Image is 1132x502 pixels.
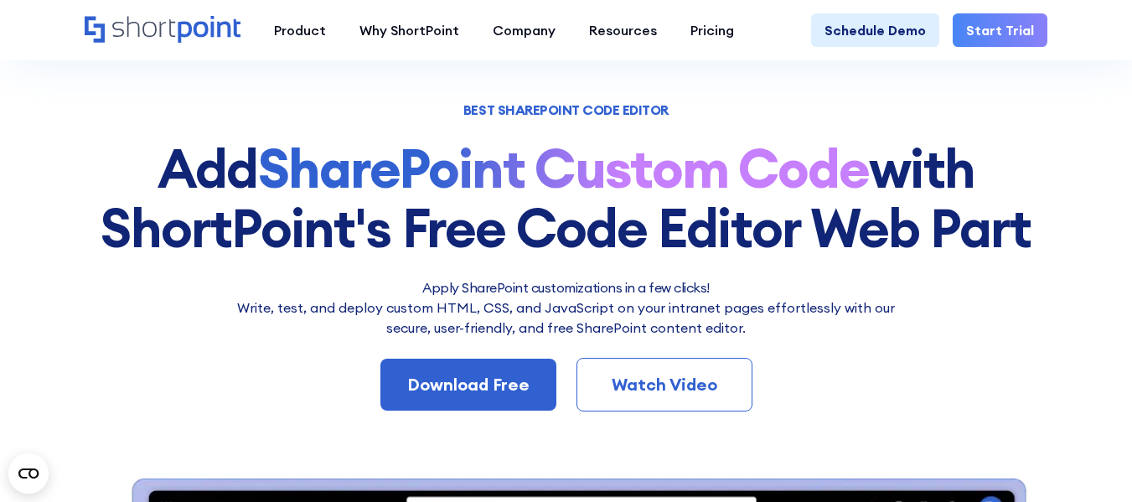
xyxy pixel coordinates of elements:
[476,13,572,47] a: Company
[830,308,1132,502] iframe: Chat Widget
[274,20,326,40] div: Product
[70,139,1061,257] h1: Add with ShortPoint's Free Code Editor Web Part
[811,13,939,47] a: Schedule Demo
[227,277,906,298] h2: Apply SharePoint customizations in a few clicks!
[380,359,556,411] a: Download Free
[8,453,49,494] button: Open CMP widget
[690,20,734,40] div: Pricing
[70,104,1061,116] h1: BEST SHAREPOINT CODE EDITOR
[953,13,1047,47] a: Start Trial
[343,13,476,47] a: Why ShortPoint
[674,13,751,47] a: Pricing
[85,16,240,44] a: Home
[589,20,657,40] div: Resources
[493,20,556,40] div: Company
[604,372,725,397] div: Watch Video
[227,298,906,338] p: Write, test, and deploy custom HTML, CSS, and JavaScript on your intranet pages effortlessly wi﻿t...
[407,372,530,397] div: Download Free
[572,13,674,47] a: Resources
[576,358,752,411] a: Watch Video
[359,20,459,40] div: Why ShortPoint
[258,134,870,202] strong: SharePoint Custom Code
[830,308,1132,502] div: Widget de chat
[257,13,343,47] a: Product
